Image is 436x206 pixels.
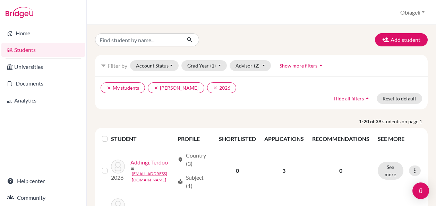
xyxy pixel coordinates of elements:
button: Obiageli [397,6,428,19]
img: Addingi, Terdoo [111,160,125,173]
strong: 1-20 of 39 [359,118,382,125]
a: Home [1,26,85,40]
button: Account Status [130,60,179,71]
span: Show more filters [280,63,317,69]
span: Hide all filters [334,96,364,101]
a: Analytics [1,93,85,107]
span: (1) [210,63,216,69]
i: clear [213,86,218,90]
i: filter_list [101,63,106,68]
img: Bridge-U [6,7,33,18]
a: Students [1,43,85,57]
td: 3 [260,147,308,194]
a: Community [1,191,85,205]
span: local_library [178,179,183,185]
span: location_on [178,157,183,162]
a: Help center [1,174,85,188]
div: Open Intercom Messenger [412,182,429,199]
button: Grad Year(1) [181,60,227,71]
button: See more [378,162,403,180]
i: clear [154,86,159,90]
span: (2) [254,63,259,69]
p: 2026 [111,173,125,182]
th: RECOMMENDATIONS [308,131,374,147]
button: clear[PERSON_NAME] [148,82,204,93]
i: clear [106,86,111,90]
th: APPLICATIONS [260,131,308,147]
button: Reset to default [377,93,422,104]
button: Show more filtersarrow_drop_up [274,60,330,71]
button: Advisor(2) [230,60,271,71]
a: [EMAIL_ADDRESS][DOMAIN_NAME] [132,171,175,183]
span: Filter by [108,62,127,69]
button: Hide all filtersarrow_drop_up [328,93,377,104]
span: students on page 1 [382,118,428,125]
div: Subject (1) [178,173,210,190]
button: clearMy students [101,82,145,93]
a: Universities [1,60,85,74]
a: Addingi, Terdoo [130,158,168,167]
td: 0 [215,147,260,194]
p: 0 [312,167,369,175]
th: STUDENT [111,131,174,147]
button: clear2026 [207,82,236,93]
i: arrow_drop_up [317,62,324,69]
input: Find student by name... [95,33,181,46]
i: arrow_drop_up [364,95,371,102]
th: SHORTLISTED [215,131,260,147]
div: Country (3) [178,151,210,168]
th: PROFILE [173,131,214,147]
th: SEE MORE [374,131,425,147]
button: Add student [375,33,428,46]
span: mail [130,167,135,171]
a: Documents [1,77,85,90]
